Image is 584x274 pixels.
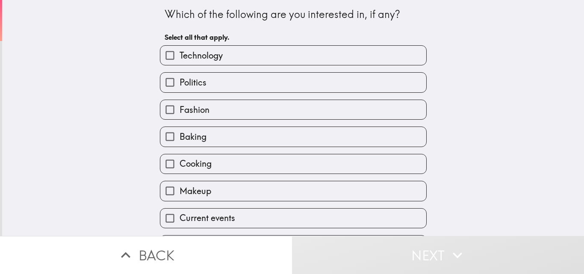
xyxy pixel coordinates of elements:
span: Politics [180,77,206,88]
button: Next [292,236,584,274]
span: Current events [180,212,235,224]
button: Current events [160,209,426,228]
span: Makeup [180,185,211,197]
button: Makeup [160,181,426,200]
button: Fashion [160,100,426,119]
span: Technology [180,50,223,62]
h6: Select all that apply. [165,32,422,42]
span: Cooking [180,158,212,170]
button: Politics [160,73,426,92]
div: Which of the following are you interested in, if any? [165,7,422,22]
button: Baking [160,127,426,146]
button: Technology [160,46,426,65]
button: Cooking [160,154,426,174]
span: Baking [180,131,206,143]
span: Fashion [180,104,209,116]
